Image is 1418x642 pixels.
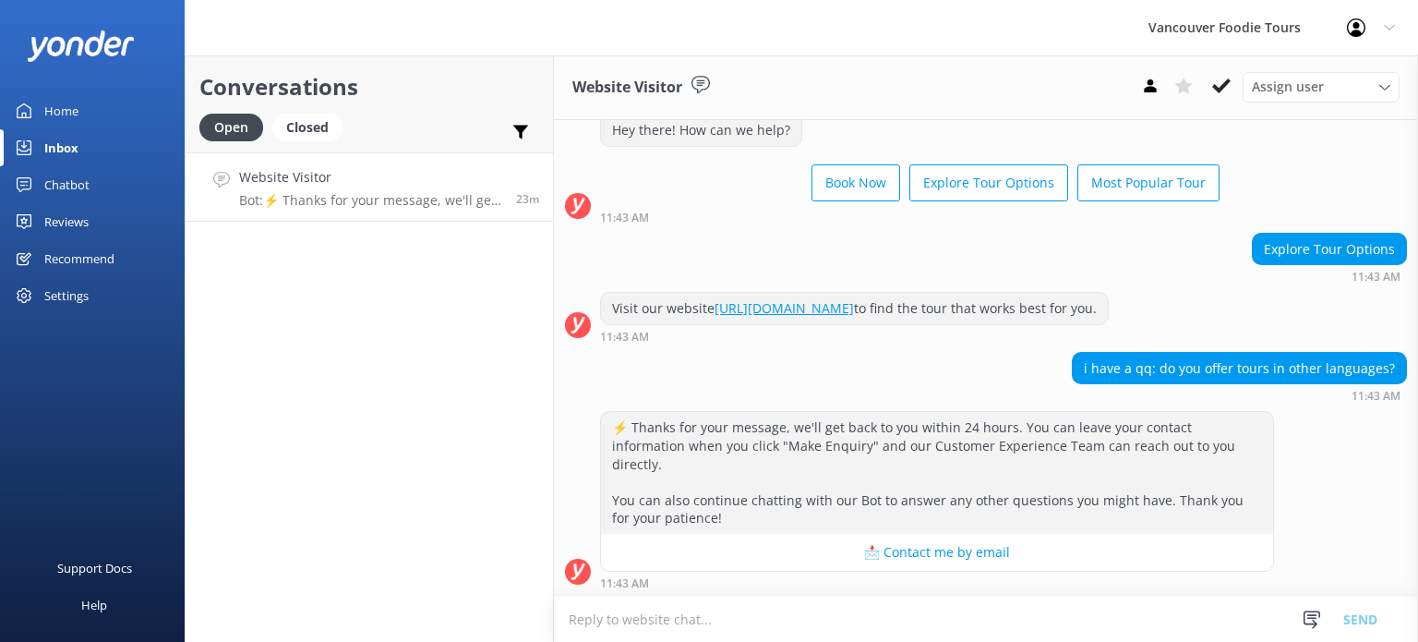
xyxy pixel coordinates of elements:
span: Assign user [1252,77,1324,97]
div: Explore Tour Options [1253,234,1406,265]
span: 11:43am 12-Aug-2025 (UTC -07:00) America/Tijuana [516,191,539,207]
h3: Website Visitor [572,76,682,100]
strong: 11:43 AM [1352,272,1400,283]
img: yonder-white-logo.png [28,30,134,61]
h2: Conversations [199,69,539,104]
strong: 11:43 AM [600,578,649,589]
div: i have a qq: do you offer tours in other languages? [1073,353,1406,384]
div: Chatbot [44,166,90,203]
div: Settings [44,277,89,314]
div: Visit our website to find the tour that works best for you. [601,293,1108,324]
div: Closed [272,114,342,141]
button: Explore Tour Options [909,164,1068,201]
div: Home [44,92,78,129]
a: Open [199,116,272,137]
div: 11:43am 12-Aug-2025 (UTC -07:00) America/Tijuana [600,211,1220,224]
div: ⚡ Thanks for your message, we'll get back to you within 24 hours. You can leave your contact info... [601,412,1273,534]
div: 11:43am 12-Aug-2025 (UTC -07:00) America/Tijuana [1252,270,1407,283]
div: Hey there! How can we help? [601,115,801,146]
div: Reviews [44,203,89,240]
div: Open [199,114,263,141]
div: 11:43am 12-Aug-2025 (UTC -07:00) America/Tijuana [1072,389,1407,402]
a: [URL][DOMAIN_NAME] [715,299,854,317]
div: Inbox [44,129,78,166]
a: Website VisitorBot:⚡ Thanks for your message, we'll get back to you within 24 hours. You can leav... [186,152,553,222]
h4: Website Visitor [239,167,502,188]
button: Most Popular Tour [1077,164,1220,201]
button: Book Now [811,164,900,201]
div: Assign User [1243,72,1400,102]
p: Bot: ⚡ Thanks for your message, we'll get back to you within 24 hours. You can leave your contact... [239,192,502,209]
div: 11:43am 12-Aug-2025 (UTC -07:00) America/Tijuana [600,576,1274,589]
button: 📩 Contact me by email [601,534,1273,571]
div: 11:43am 12-Aug-2025 (UTC -07:00) America/Tijuana [600,330,1109,343]
div: Recommend [44,240,114,277]
strong: 11:43 AM [600,212,649,224]
strong: 11:43 AM [1352,391,1400,402]
a: Closed [272,116,352,137]
strong: 11:43 AM [600,332,649,343]
div: Help [81,587,107,624]
div: Support Docs [57,550,132,587]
